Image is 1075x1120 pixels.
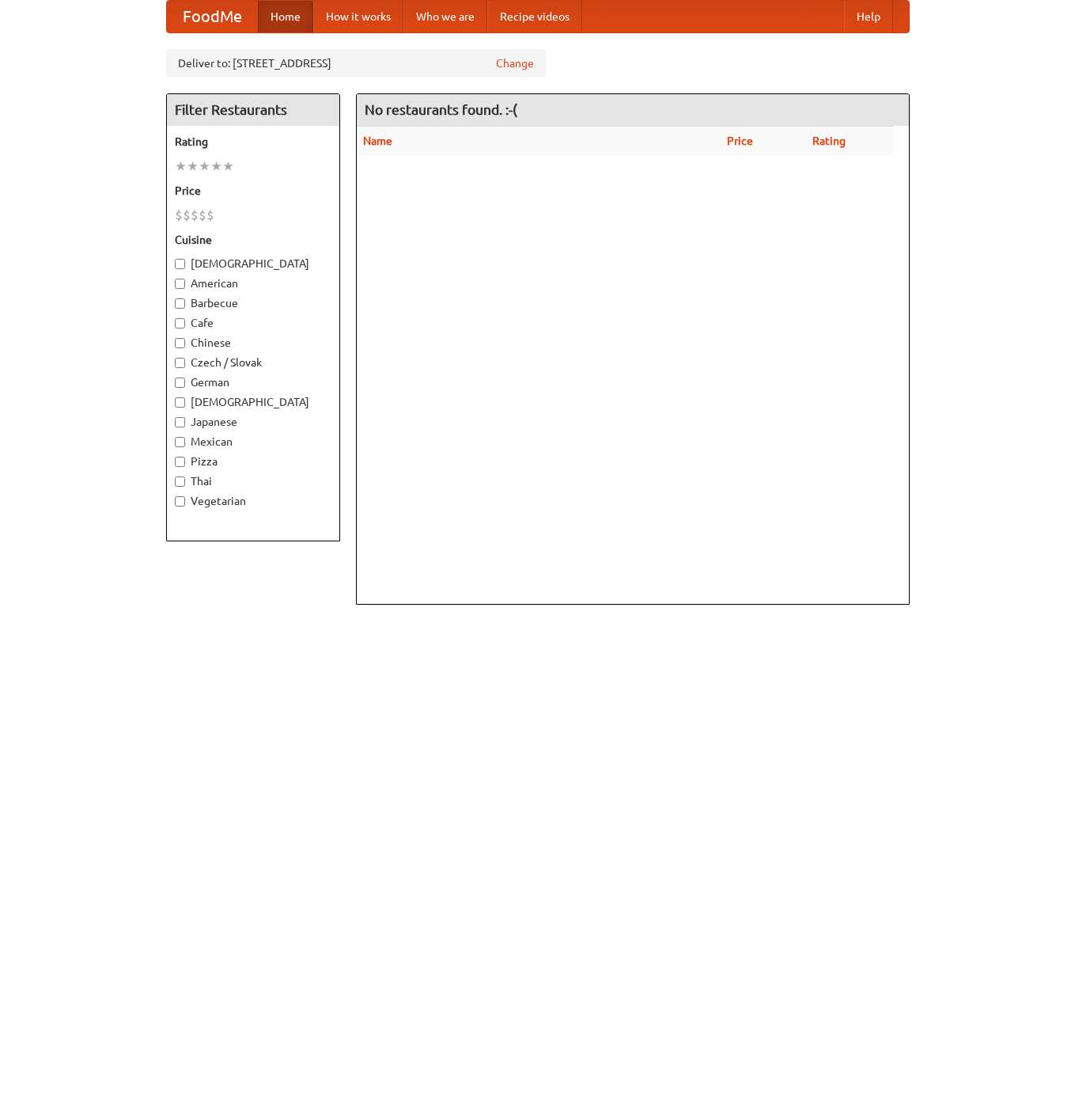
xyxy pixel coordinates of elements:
[175,183,331,199] h5: Price
[175,496,185,507] input: Vegetarian
[175,454,331,469] label: Pizza
[175,298,185,309] input: Barbecue
[727,135,753,147] a: Price
[166,49,546,78] div: Deliver to: [STREET_ADDRESS]
[175,335,331,351] label: Chinese
[175,397,185,408] input: [DEMOGRAPHIC_DATA]
[175,394,331,410] label: [DEMOGRAPHIC_DATA]
[175,315,331,331] label: Cafe
[175,355,331,370] label: Czech / Slovak
[175,207,183,224] li: $
[175,473,331,489] label: Thai
[496,55,534,71] a: Change
[175,358,185,368] input: Czech / Slovak
[187,158,199,175] li: ★
[175,256,331,271] label: [DEMOGRAPHIC_DATA]
[175,158,187,175] li: ★
[210,158,222,175] li: ★
[222,158,234,175] li: ★
[258,1,313,32] a: Home
[191,207,199,224] li: $
[175,476,185,487] input: Thai
[175,493,331,509] label: Vegetarian
[175,318,185,328] input: Cafe
[175,338,185,348] input: Chinese
[199,158,210,175] li: ★
[175,374,331,390] label: German
[487,1,582,32] a: Recipe videos
[313,1,403,32] a: How it works
[844,1,893,32] a: Help
[403,1,487,32] a: Who we are
[175,417,185,427] input: Japanese
[175,434,331,450] label: Mexican
[175,437,185,447] input: Mexican
[167,94,339,126] h4: Filter Restaurants
[175,295,331,311] label: Barbecue
[365,102,517,117] ng-pluralize: No restaurants found. :-(
[175,378,185,388] input: German
[175,279,185,289] input: American
[175,259,185,269] input: [DEMOGRAPHIC_DATA]
[183,207,191,224] li: $
[206,207,214,224] li: $
[812,135,846,147] a: Rating
[363,135,392,147] a: Name
[175,232,331,248] h5: Cuisine
[175,134,331,150] h5: Rating
[199,207,206,224] li: $
[167,1,258,32] a: FoodMe
[175,457,185,467] input: Pizza
[175,414,331,430] label: Japanese
[175,275,331,291] label: American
